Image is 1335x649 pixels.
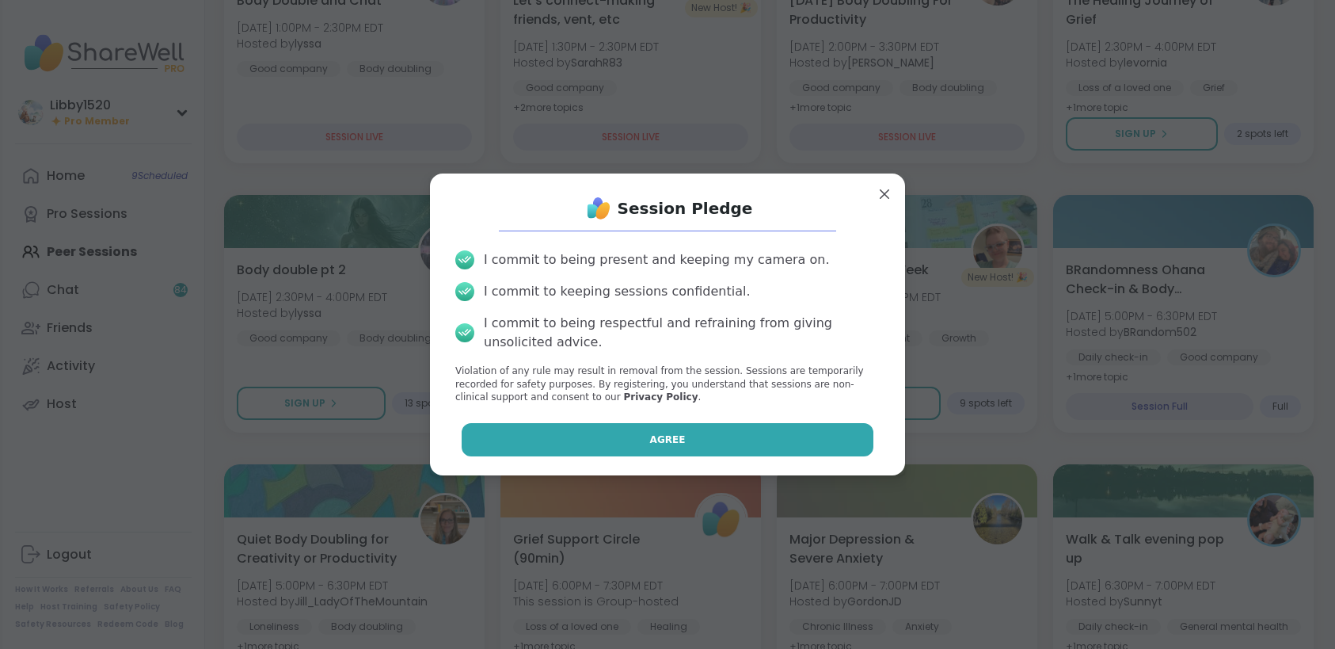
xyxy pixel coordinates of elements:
[462,423,874,456] button: Agree
[484,250,829,269] div: I commit to being present and keeping my camera on.
[484,314,880,352] div: I commit to being respectful and refraining from giving unsolicited advice.
[650,433,686,447] span: Agree
[618,197,753,220] h1: Session Pledge
[455,365,880,404] p: Violation of any rule may result in removal from the session. Sessions are temporarily recorded f...
[583,193,614,224] img: ShareWell Logo
[484,282,751,301] div: I commit to keeping sessions confidential.
[623,391,698,403] a: Privacy Policy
